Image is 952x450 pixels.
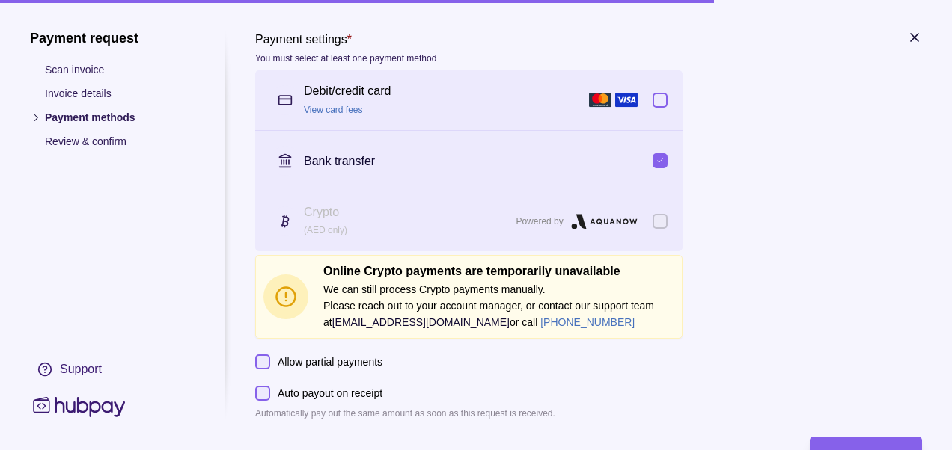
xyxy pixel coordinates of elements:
[45,61,195,78] p: Scan invoice
[45,109,195,126] p: Payment methods
[304,204,508,221] p: Crypto
[45,133,195,150] p: Review & confirm
[278,354,382,370] p: Allow partial payments
[255,33,347,46] p: Payment settings
[60,361,102,377] div: Support
[304,83,391,99] p: Debit/credit card
[323,263,674,280] h2: Online Crypto payments are temporarily unavailable
[45,85,195,102] p: Invoice details
[332,316,510,328] a: [EMAIL_ADDRESS][DOMAIN_NAME]
[323,281,674,330] p: We can still process Crypto payments manually. Please reach out to your account manager, or conta...
[30,354,195,385] a: Support
[304,155,375,167] p: Bank transfer
[278,385,382,401] p: Auto payout on receipt
[304,222,508,238] p: (AED only)
[255,405,683,422] p: Automatically pay out the same amount as soon as this request is received.
[304,105,363,115] a: View card fees
[255,53,436,64] p: You must select at least one payment method
[540,316,635,328] a: [PHONE_NUMBER]
[30,30,195,46] h1: Payment request
[255,30,436,67] label: Payment settings
[516,213,563,229] p: Powered by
